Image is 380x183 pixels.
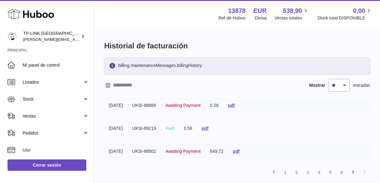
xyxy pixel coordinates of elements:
[23,37,126,42] span: [PERSON_NAME][EMAIL_ADDRESS][DOMAIN_NAME]
[336,167,347,178] a: 6
[205,144,228,159] td: 649.72
[23,147,89,153] span: Uso
[254,7,267,15] strong: EUR
[275,15,309,21] span: Ventas totales
[104,144,127,159] td: [DATE]
[317,7,372,21] a: 0,00 Stock total DISPONIBLE
[23,62,89,68] span: Mi panel de control
[23,96,83,102] span: Stock
[165,126,174,131] span: Paid
[165,103,201,108] span: Awaiting Payment
[275,7,309,21] a: 538,90 Ventas totales
[280,167,291,178] a: 1
[325,167,336,178] a: 5
[205,98,223,113] td: 0.28
[179,121,197,136] td: 5.56
[104,57,370,74] div: billing.maintenanceMessages.billingHistory
[23,79,83,85] span: Listados
[23,30,80,42] div: TP-LINK [GEOGRAPHIC_DATA], SOCIEDAD LIMITADA
[23,113,83,119] span: Ventas
[202,126,209,131] a: pdf
[353,82,370,88] span: entradas
[302,167,313,178] a: 3
[127,144,161,159] td: UKSI-89502
[228,7,246,15] strong: 13878
[313,167,325,178] a: 4
[347,167,359,178] a: 7
[104,121,127,136] td: [DATE]
[353,7,365,15] span: 0,00
[317,15,372,21] span: Stock total DISPONIBLE
[8,32,17,41] img: celia.yan@tp-link.com
[228,103,235,108] a: pdf
[165,149,201,154] span: Awaiting Payment
[218,15,245,21] div: Ref de Huboo
[127,121,161,136] td: UKSI-89219
[8,159,86,171] a: Cerrar sesión
[255,15,267,21] div: Divisa
[127,98,161,113] td: UKSI-88666
[283,7,302,15] span: 538,90
[291,167,302,178] a: 2
[23,130,83,136] span: Pedidos
[104,98,127,113] td: [DATE]
[233,149,240,154] a: pdf
[104,41,370,51] h1: Historial de facturación
[309,82,325,88] label: Mostrar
